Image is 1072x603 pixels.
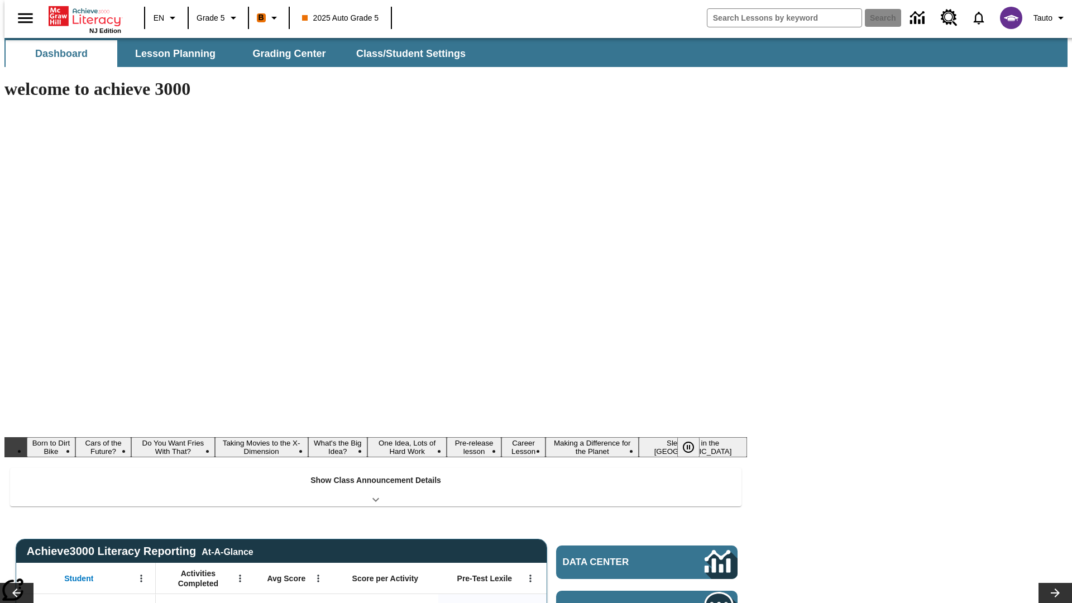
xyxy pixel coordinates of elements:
button: Grade: Grade 5, Select a grade [192,8,245,28]
button: Slide 7 Pre-release lesson [447,437,501,457]
span: Data Center [563,557,667,568]
button: Lesson carousel, Next [1038,583,1072,603]
a: Data Center [903,3,934,33]
span: Grade 5 [197,12,225,24]
button: Slide 10 Sleepless in the Animal Kingdom [639,437,747,457]
button: Select a new avatar [993,3,1029,32]
div: Show Class Announcement Details [10,468,741,506]
button: Slide 3 Do You Want Fries With That? [131,437,214,457]
div: Home [49,4,121,34]
div: At-A-Glance [202,545,253,557]
input: search field [707,9,862,27]
button: Pause [677,437,700,457]
button: Boost Class color is orange. Change class color [252,8,285,28]
div: SubNavbar [4,38,1068,67]
span: Pre-Test Lexile [457,573,513,583]
button: Open Menu [232,570,248,587]
div: Pause [677,437,711,457]
a: Notifications [964,3,993,32]
button: Profile/Settings [1029,8,1072,28]
button: Slide 6 One Idea, Lots of Hard Work [367,437,447,457]
button: Slide 9 Making a Difference for the Planet [545,437,639,457]
span: Score per Activity [352,573,419,583]
button: Slide 8 Career Lesson [501,437,545,457]
button: Dashboard [6,40,117,67]
button: Open Menu [310,570,327,587]
a: Data Center [556,545,738,579]
button: Slide 4 Taking Movies to the X-Dimension [215,437,308,457]
h1: welcome to achieve 3000 [4,79,747,99]
button: Open side menu [9,2,42,35]
span: B [259,11,264,25]
button: Grading Center [233,40,345,67]
button: Slide 5 What's the Big Idea? [308,437,367,457]
button: Class/Student Settings [347,40,475,67]
span: EN [154,12,164,24]
a: Resource Center, Will open in new tab [934,3,964,33]
button: Open Menu [522,570,539,587]
div: SubNavbar [4,40,476,67]
a: Home [49,5,121,27]
span: NJ Edition [89,27,121,34]
button: Open Menu [133,570,150,587]
p: Show Class Announcement Details [310,475,441,486]
span: Activities Completed [161,568,235,588]
img: avatar image [1000,7,1022,29]
span: Achieve3000 Literacy Reporting [27,545,253,558]
span: Tauto [1033,12,1052,24]
span: Student [64,573,93,583]
button: Lesson Planning [119,40,231,67]
button: Language: EN, Select a language [149,8,184,28]
span: Avg Score [267,573,305,583]
button: Slide 2 Cars of the Future? [75,437,131,457]
span: 2025 Auto Grade 5 [302,12,379,24]
button: Slide 1 Born to Dirt Bike [27,437,75,457]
